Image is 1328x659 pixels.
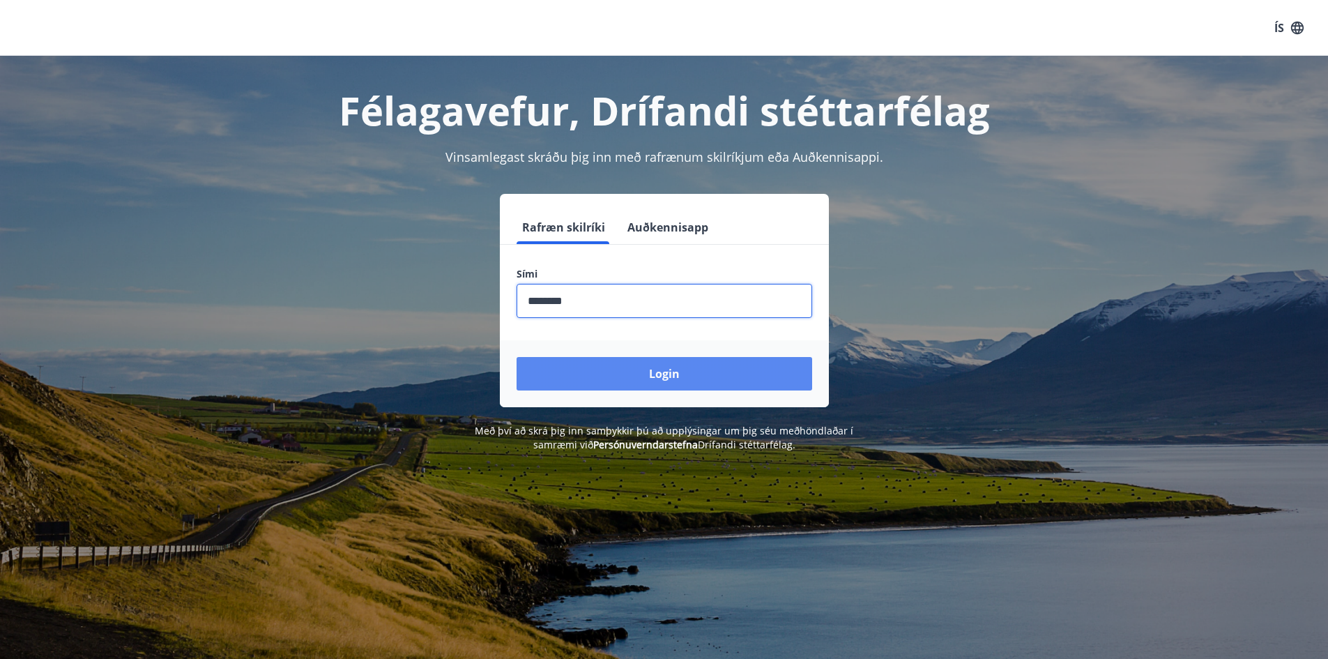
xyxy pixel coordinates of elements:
[179,84,1150,137] h1: Félagavefur, Drífandi stéttarfélag
[445,149,883,165] span: Vinsamlegast skráðu þig inn með rafrænum skilríkjum eða Auðkennisappi.
[1267,15,1311,40] button: ÍS
[517,267,812,281] label: Sími
[593,438,698,451] a: Persónuverndarstefna
[475,424,853,451] span: Með því að skrá þig inn samþykkir þú að upplýsingar um þig séu meðhöndlaðar í samræmi við Drífand...
[622,211,714,244] button: Auðkennisapp
[517,211,611,244] button: Rafræn skilríki
[517,357,812,391] button: Login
